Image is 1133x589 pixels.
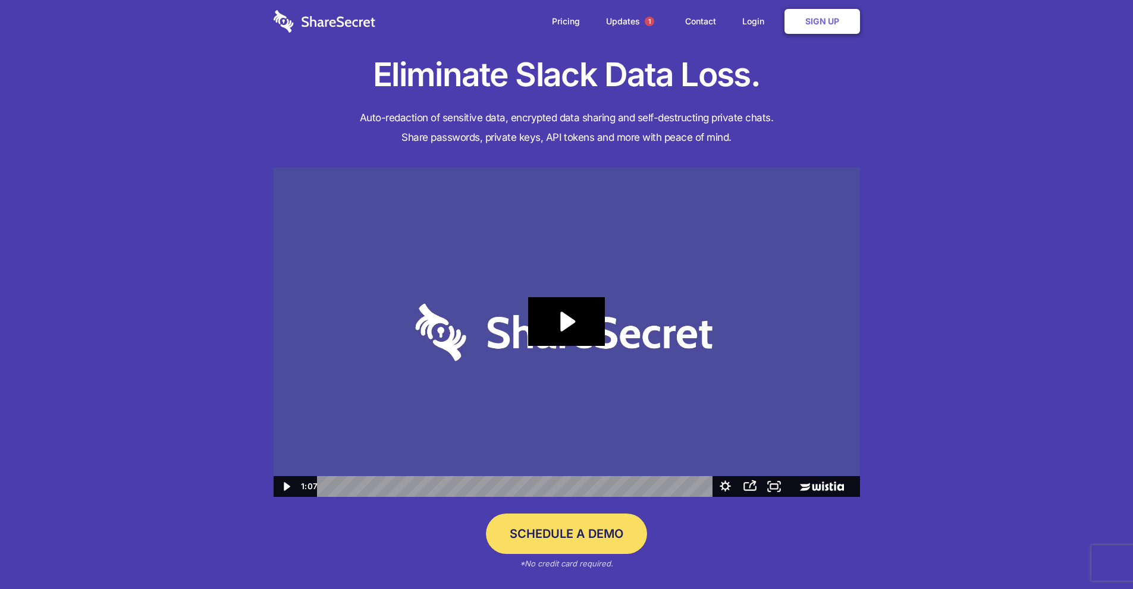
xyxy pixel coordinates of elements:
h1: Eliminate Slack Data Loss. [274,53,860,96]
a: Wistia Logo -- Learn More [786,476,859,497]
a: Contact [673,3,728,40]
iframe: Drift Widget Chat Controller [1074,530,1119,575]
img: logo-wordmark-white-trans-d4663122ce5f474addd5e946df7df03e33cb6a1c49d2221995e7729f52c070b2.svg [274,10,375,33]
div: Playbar [327,476,707,497]
button: Show settings menu [713,476,737,497]
a: Sign Up [784,9,860,34]
button: Fullscreen [762,476,786,497]
button: Open sharing menu [737,476,762,497]
a: Pricing [540,3,592,40]
h4: Auto-redaction of sensitive data, encrypted data sharing and self-destructing private chats. Shar... [274,108,860,147]
span: 1 [645,17,654,26]
button: Play Video: Sharesecret Slack Extension [528,297,604,346]
button: Play Video [274,476,298,497]
a: Login [730,3,782,40]
a: Schedule a Demo [486,514,647,554]
img: Sharesecret [274,168,860,497]
em: *No credit card required. [520,559,613,568]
